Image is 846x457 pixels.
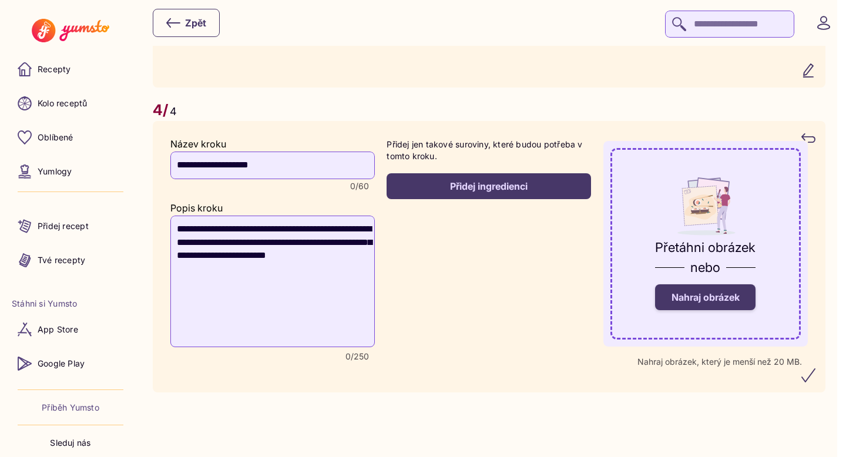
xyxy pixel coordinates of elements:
p: Recepty [38,63,70,75]
p: Kolo receptů [38,98,88,109]
div: Zpět [166,16,206,30]
a: App Store [12,315,129,344]
a: Yumlogy [12,157,129,186]
a: Příběh Yumsto [42,402,99,414]
p: 4 [170,103,177,119]
a: Recepty [12,55,129,83]
p: Yumlogy [38,166,72,177]
span: Character count [350,182,369,191]
label: Název kroku [170,138,226,150]
p: Přetáhni obrázek [655,237,756,257]
p: Oblíbené [38,132,73,143]
p: Sleduj nás [50,437,90,449]
p: App Store [38,324,78,335]
img: Yumsto logo [32,19,109,42]
p: Přidej jen takové suroviny, které budou potřeba v tomto kroku. [387,139,591,162]
a: Přidej recept [12,212,129,240]
p: Přidej recept [38,220,89,232]
a: Oblíbené [12,123,129,152]
div: Přidej ingredienci [399,180,578,193]
span: Nahraj obrázek [672,291,740,303]
p: Google Play [38,358,85,369]
a: Google Play [12,350,129,378]
p: Nahraj obrázek, který je menší než 20 MB. [637,357,802,367]
a: Kolo receptů [12,89,129,117]
p: Tvé recepty [38,254,85,266]
button: Přidej ingredienci [387,173,591,199]
button: Zpět [153,9,220,37]
p: nebo [690,257,720,277]
p: 4/ [153,99,169,122]
span: Character count [345,352,369,361]
li: Stáhni si Yumsto [12,298,129,310]
a: Tvé recepty [12,246,129,274]
label: Popis kroku [170,202,223,214]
